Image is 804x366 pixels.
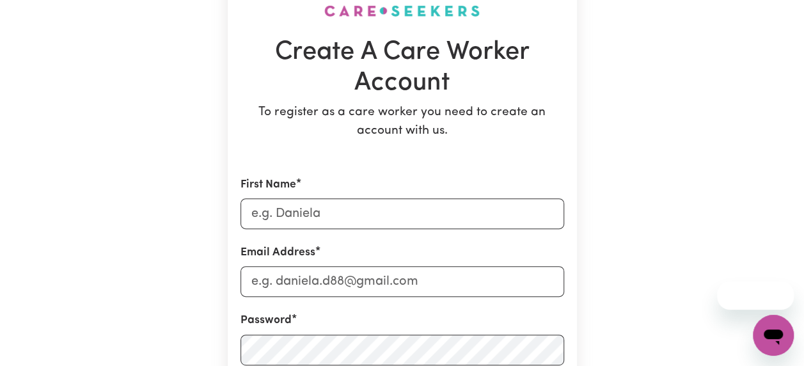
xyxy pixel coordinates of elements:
[717,282,794,310] iframe: Message from company
[240,104,564,141] p: To register as a care worker you need to create an account with us.
[240,266,564,297] input: e.g. daniela.d88@gmail.com
[240,312,292,329] label: Password
[240,198,564,229] input: e.g. Daniela
[753,315,794,356] iframe: Button to launch messaging window
[240,177,296,193] label: First Name
[240,244,315,261] label: Email Address
[240,37,564,99] h1: Create A Care Worker Account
